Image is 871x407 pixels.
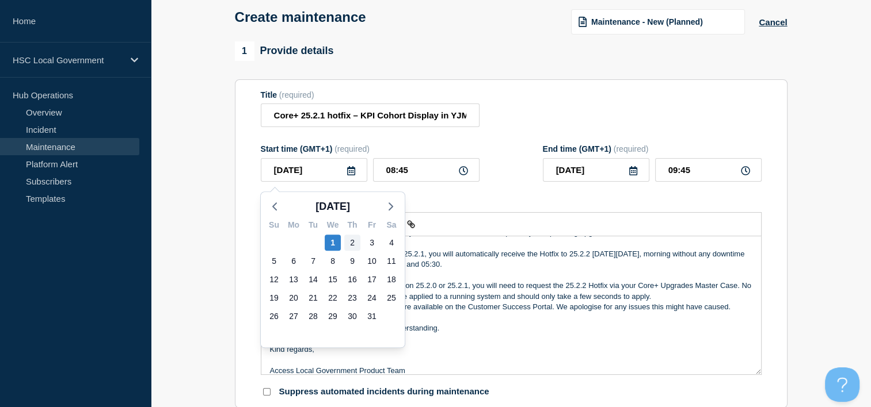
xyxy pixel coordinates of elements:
[325,253,341,269] div: Wednesday, Oct 8, 2025
[825,367,859,402] iframe: Help Scout Beacon - Open
[315,198,350,215] span: [DATE]
[235,41,334,61] div: Provide details
[543,158,649,182] input: YYYY-MM-DD
[334,144,370,153] span: (required)
[344,235,360,251] div: Thursday, Oct 2, 2025
[286,308,302,324] div: Monday, Oct 27, 2025
[235,41,254,61] span: 1
[270,302,752,312] p: Release notes have been updated and are available on the Customer Success Portal. We apologise fo...
[270,281,752,302] p: If you are an On-Prem customer already on 25.2.0 or 25.2.1, you will need to request the 25.2.2 H...
[403,217,419,231] button: Toggle link
[261,158,367,182] input: YYYY-MM-DD
[13,55,123,65] p: HSC Local Government
[266,271,282,287] div: Sunday, Oct 12, 2025
[261,236,761,374] div: Message
[305,253,321,269] div: Tuesday, Oct 7, 2025
[263,388,271,396] input: Suppress automated incidents during maintenance
[270,323,752,333] p: Thank you for your cooperation and understanding.
[286,290,302,306] div: Monday, Oct 20, 2025
[266,253,282,269] div: Sunday, Oct 5, 2025
[343,218,362,233] div: Th
[383,253,400,269] div: Saturday, Oct 11, 2025
[261,144,480,153] div: Start time (GMT+1)
[364,253,380,269] div: Friday, Oct 10, 2025
[305,290,321,306] div: Tuesday, Oct 21, 2025
[266,308,282,324] div: Sunday, Oct 26, 2025
[284,218,303,233] div: Mo
[614,144,649,153] span: (required)
[344,290,360,306] div: Thursday, Oct 23, 2025
[382,218,401,233] div: Sa
[655,158,762,182] input: HH:MM
[305,271,321,287] div: Tuesday, Oct 14, 2025
[344,308,360,324] div: Thursday, Oct 30, 2025
[344,253,360,269] div: Thursday, Oct 9, 2025
[383,235,400,251] div: Saturday, Oct 4, 2025
[279,386,489,397] p: Suppress automated incidents during maintenance
[270,249,752,270] p: If you are a hosted customer already on 25.2.1, you will automatically receive the Hotfix to 25.2...
[373,158,480,182] input: HH:MM
[305,308,321,324] div: Tuesday, Oct 28, 2025
[264,218,284,233] div: Su
[311,198,355,215] button: [DATE]
[383,290,400,306] div: Saturday, Oct 25, 2025
[364,290,380,306] div: Friday, Oct 24, 2025
[286,271,302,287] div: Monday, Oct 13, 2025
[591,17,703,26] span: Maintenance - New (Planned)
[303,218,323,233] div: Tu
[325,235,341,251] div: Wednesday, Oct 1, 2025
[323,218,343,233] div: We
[279,90,314,99] span: (required)
[325,290,341,306] div: Wednesday, Oct 22, 2025
[364,235,380,251] div: Friday, Oct 3, 2025
[235,9,366,25] h1: Create maintenance
[383,271,400,287] div: Saturday, Oct 18, 2025
[325,271,341,287] div: Wednesday, Oct 15, 2025
[261,103,480,127] input: Title
[325,308,341,324] div: Wednesday, Oct 29, 2025
[543,144,762,153] div: End time (GMT+1)
[270,366,752,376] p: Access Local Government Product Team
[364,308,380,324] div: Friday, Oct 31, 2025
[362,218,382,233] div: Fr
[270,344,752,355] p: Kind regards,
[286,253,302,269] div: Monday, Oct 6, 2025
[266,290,282,306] div: Sunday, Oct 19, 2025
[344,271,360,287] div: Thursday, Oct 16, 2025
[579,17,587,27] img: template icon
[364,271,380,287] div: Friday, Oct 17, 2025
[759,17,787,27] button: Cancel
[261,90,480,99] div: Title
[261,199,762,208] div: Message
